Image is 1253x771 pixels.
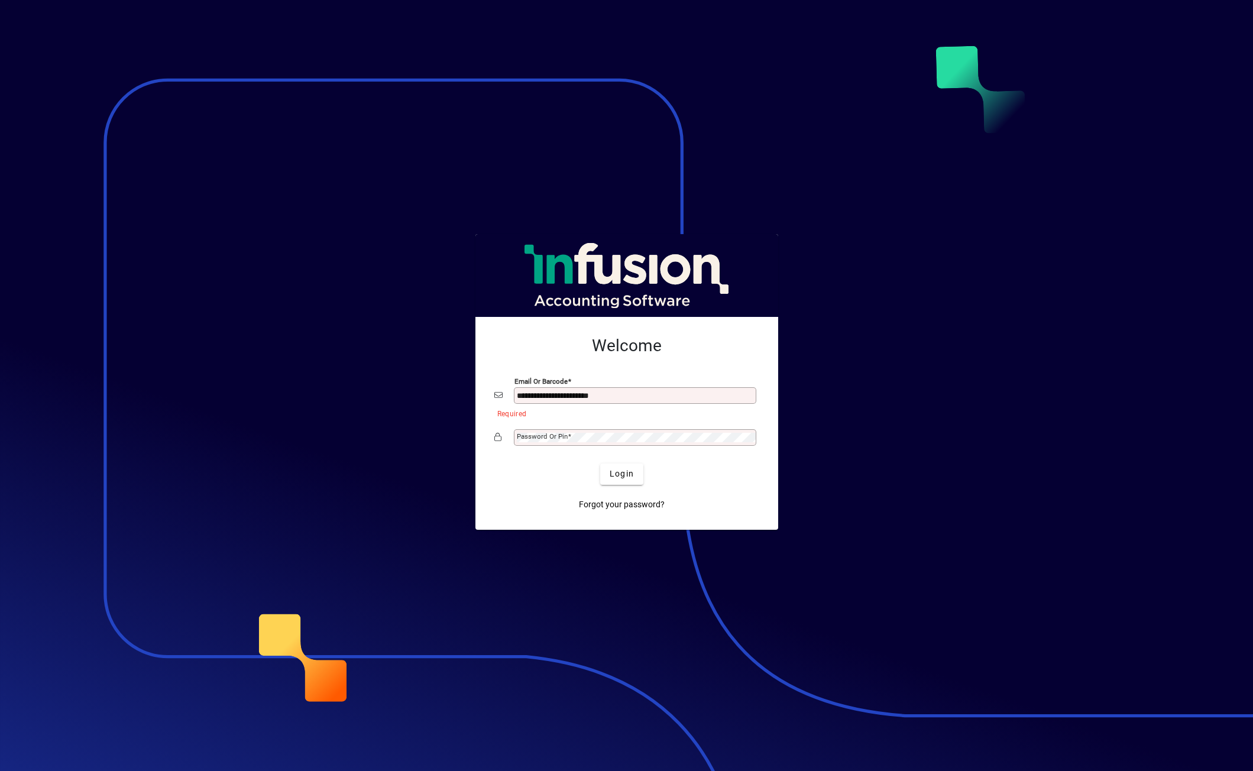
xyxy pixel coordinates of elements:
[517,432,568,440] mat-label: Password or Pin
[574,494,669,516] a: Forgot your password?
[497,407,750,419] mat-error: Required
[514,377,568,385] mat-label: Email or Barcode
[494,336,759,356] h2: Welcome
[579,498,665,511] span: Forgot your password?
[600,464,643,485] button: Login
[610,468,634,480] span: Login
